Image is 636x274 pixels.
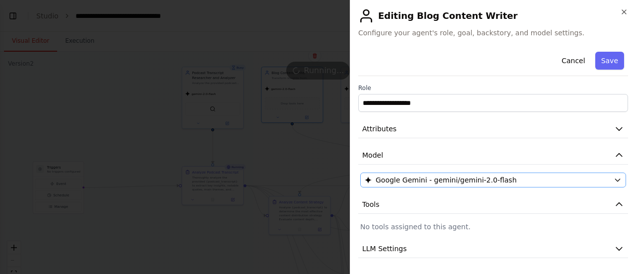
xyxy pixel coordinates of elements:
button: Model [358,146,628,165]
span: Configure your agent's role, goal, backstory, and model settings. [358,28,628,38]
button: LLM Settings [358,240,628,258]
button: Save [595,52,624,70]
p: No tools assigned to this agent. [360,222,626,232]
button: Cancel [556,52,591,70]
button: Google Gemini - gemini/gemini-2.0-flash [360,173,626,187]
span: LLM Settings [362,244,407,254]
button: Tools [358,195,628,214]
span: Model [362,150,383,160]
button: Attributes [358,120,628,138]
span: Google Gemini - gemini/gemini-2.0-flash [376,175,517,185]
label: Role [358,84,628,92]
span: Attributes [362,124,397,134]
span: Tools [362,199,380,209]
h2: Editing Blog Content Writer [358,8,628,24]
